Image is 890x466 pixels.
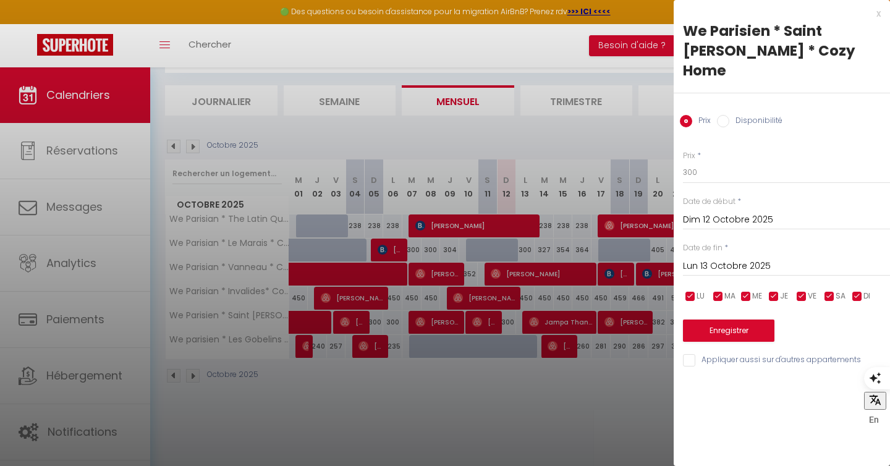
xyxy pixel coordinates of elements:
[836,290,845,302] span: SA
[697,290,705,302] span: LU
[683,150,695,162] label: Prix
[674,6,881,21] div: x
[863,290,870,302] span: DI
[683,242,723,254] label: Date de fin
[724,290,735,302] span: MA
[683,21,881,80] div: We Parisien * Saint [PERSON_NAME] * Cozy Home
[808,290,816,302] span: VE
[780,290,788,302] span: JE
[683,196,735,208] label: Date de début
[692,115,711,129] label: Prix
[729,115,782,129] label: Disponibilité
[752,290,762,302] span: ME
[683,320,774,342] button: Enregistrer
